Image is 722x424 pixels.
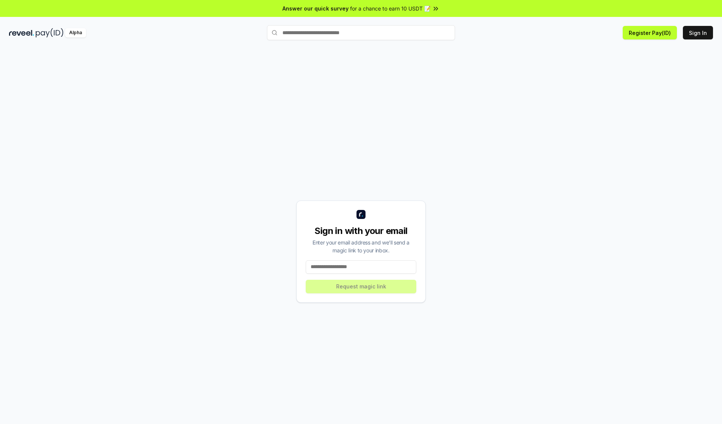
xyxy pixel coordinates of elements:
img: logo_small [356,210,366,219]
button: Sign In [683,26,713,39]
div: Alpha [65,28,86,38]
div: Enter your email address and we’ll send a magic link to your inbox. [306,238,416,254]
span: for a chance to earn 10 USDT 📝 [350,5,431,12]
div: Sign in with your email [306,225,416,237]
button: Register Pay(ID) [623,26,677,39]
img: pay_id [36,28,64,38]
span: Answer our quick survey [282,5,349,12]
img: reveel_dark [9,28,34,38]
